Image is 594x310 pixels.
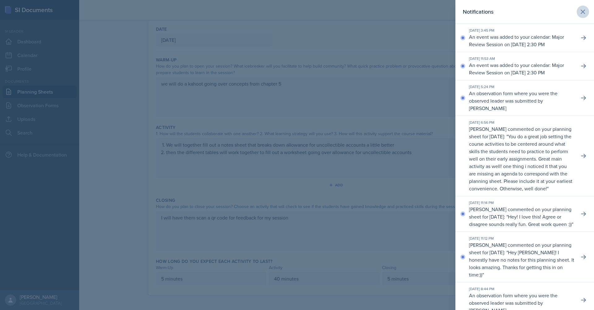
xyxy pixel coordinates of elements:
p: You do a great job setting the course activities to be centered around what skills the students n... [469,133,572,192]
p: An event was added to your calendar: Major Review Session on [DATE] 2:30 PM [469,61,574,76]
div: [DATE] 3:45 PM [469,28,574,33]
p: An observation form where you were the observed leader was submitted by [PERSON_NAME] [469,90,574,112]
p: [PERSON_NAME] commented on your planning sheet for [DATE]: " " [469,206,574,228]
p: An event was added to your calendar: Major Review Session on [DATE] 2:30 PM [469,33,574,48]
div: [DATE] 6:56 PM [469,120,574,125]
div: [DATE] 11:12 PM [469,236,574,241]
p: [PERSON_NAME] commented on your planning sheet for [DATE]: " " [469,241,574,278]
p: Hey! I love this! Agree or disagree sounds really fun. Great work queen :)) [469,213,572,228]
div: [DATE] 11:53 AM [469,56,574,61]
p: [PERSON_NAME] commented on your planning sheet for [DATE]: " " [469,125,574,192]
p: Hey [PERSON_NAME]! I honestly have no notes for this planning sheet. It looks amazing. Thanks for... [469,249,574,278]
h2: Notifications [463,7,493,16]
div: [DATE] 11:14 PM [469,200,574,206]
div: [DATE] 8:44 PM [469,286,574,292]
div: [DATE] 5:24 PM [469,84,574,90]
